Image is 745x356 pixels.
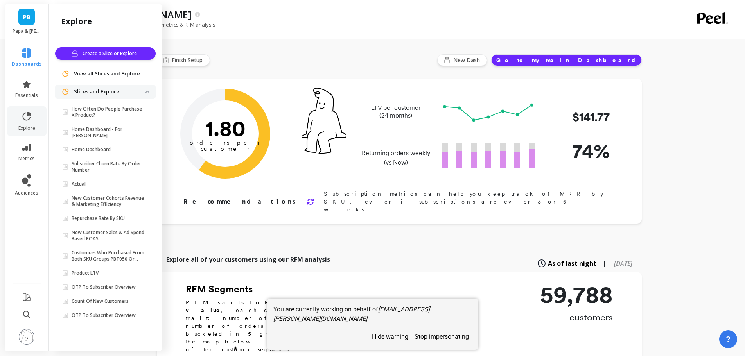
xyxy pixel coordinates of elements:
[18,156,35,162] span: metrics
[166,255,330,264] p: Explore all of your customers using our RFM analysis
[453,56,482,64] span: New Dash
[72,215,125,222] p: Repurchase Rate By SKU
[205,115,245,141] text: 1.80
[74,70,140,78] span: View all Slices and Explore
[19,329,34,345] img: profile picture
[61,16,92,27] h2: explore
[61,88,69,96] img: navigation item icon
[72,229,145,242] p: New Customer Sales & Ad Spend Based ROAS
[614,259,632,268] span: [DATE]
[145,91,149,93] img: down caret icon
[74,88,145,96] p: Slices and Explore
[359,104,433,120] p: LTV per customer (24 months)
[540,311,613,324] p: customers
[603,259,606,268] span: |
[540,283,613,306] p: 59,788
[83,50,139,57] span: Create a Slice or Explore
[18,125,35,131] span: explore
[302,88,346,154] img: pal seatted on line
[186,283,452,295] h2: RFM Segments
[273,305,472,330] div: You are currently working on behalf of .
[72,250,145,262] p: Customers Who Purchased From Both SKU Groups PBT050 Or PBT015 Then GUMHEMPCBN Or GUMHEMPCBG (Cumu...
[186,299,452,353] p: RFM stands for , , and , each corresponding to some key customer trait: number of days since the ...
[72,195,145,208] p: New Customer Cohorts Revenue & Marketing Efficiency
[72,106,145,118] p: How Often Do People Purchase X Product?
[72,312,136,318] p: OTP To Subscriber Overview
[157,54,210,66] button: Finish Setup
[369,330,411,343] button: hide warning
[55,47,156,60] button: Create a Slice or Explore
[72,270,99,276] p: Product LTV
[72,298,129,304] p: Count Of New Customers
[172,56,205,64] span: Finish Setup
[726,334,731,345] span: ?
[12,61,42,67] span: dashboards
[72,126,145,139] p: Home Dashboard - For [PERSON_NAME]
[72,284,136,290] p: OTP To Subscriber Overview
[72,161,145,173] p: Subscriber Churn Rate By Order Number
[190,139,261,146] tspan: orders per
[23,13,31,21] span: PB
[200,145,250,152] tspan: customer
[548,259,596,268] span: As of last night
[411,330,472,343] button: stop impersonating
[15,92,38,98] span: essentials
[183,197,297,206] p: Recommendations
[324,190,617,213] p: Subscription metrics can help you keep track of MRR by SKU, even if subscriptions are ever 3 or 6...
[437,54,487,66] button: New Dash
[72,181,86,187] p: Actual
[547,136,610,166] p: 74%
[72,147,111,153] p: Home Dashboard
[359,148,433,167] p: Returning orders weekly (vs New)
[15,190,38,196] span: audiences
[491,54,642,66] button: Go to my main Dashboard
[547,108,610,126] p: $141.77
[13,28,41,34] p: Papa & Barkley
[61,70,69,78] img: navigation item icon
[719,330,737,348] button: ?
